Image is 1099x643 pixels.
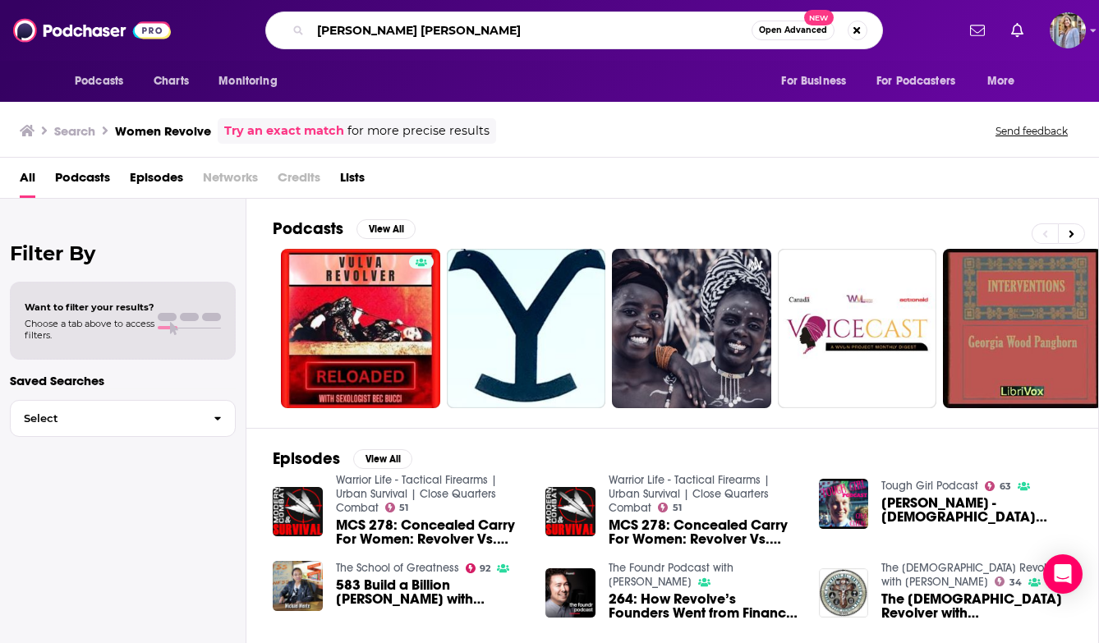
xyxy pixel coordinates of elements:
h3: Search [54,123,95,139]
a: The Catholic Revolver with Jerry - Amy Bonaccorso [881,592,1072,620]
span: [PERSON_NAME] - [DEMOGRAPHIC_DATA] soloist winner of Revolve24 in [DATE] [881,496,1072,524]
span: Networks [203,164,258,198]
span: Podcasts [75,70,123,93]
a: The Catholic Revolver with Jerry [881,561,1061,589]
span: 34 [1009,579,1022,586]
p: Saved Searches [10,373,236,388]
span: Open Advanced [759,26,827,34]
div: Search podcasts, credits, & more... [265,11,883,49]
a: 264: How Revolve’s Founders Went from Finance and Engineering to Running a Billion-Dollar Fashion... [609,592,799,620]
h2: Filter By [10,241,236,265]
span: 51 [673,504,682,512]
input: Search podcasts, credits, & more... [310,17,752,44]
button: open menu [976,66,1036,97]
a: 34 [995,576,1022,586]
span: 51 [399,504,408,512]
button: open menu [866,66,979,97]
img: 264: How Revolve’s Founders Went from Finance and Engineering to Running a Billion-Dollar Fashion... [545,568,595,618]
img: User Profile [1050,12,1086,48]
button: Show profile menu [1050,12,1086,48]
a: Show notifications dropdown [963,16,991,44]
span: For Podcasters [876,70,955,93]
a: 583 Build a Billion Dollar Brand with Revolve Co-Founder Michael Mente [336,578,527,606]
a: Show notifications dropdown [1005,16,1030,44]
img: MCS 278: Concealed Carry For Women: Revolver Vs. Auto [545,487,595,537]
img: MCS 278: Concealed Carry For Women: Revolver Vs. Auto [273,487,323,537]
a: The Foundr Podcast with Nathan Chan [609,561,733,589]
a: All [20,164,35,198]
a: 92 [466,563,491,573]
span: More [987,70,1015,93]
span: 63 [1000,483,1011,490]
a: MCS 278: Concealed Carry For Women: Revolver Vs. Auto [336,518,527,546]
img: 583 Build a Billion Dollar Brand with Revolve Co-Founder Michael Mente [273,561,323,611]
a: 51 [385,503,409,512]
button: open menu [770,66,867,97]
span: 583 Build a Billion [PERSON_NAME] with Revolve Co-Founder [PERSON_NAME] [336,578,527,606]
img: Podchaser - Follow, Share and Rate Podcasts [13,15,171,46]
h3: Women Revolve [115,123,211,139]
span: Charts [154,70,189,93]
span: Select [11,413,200,424]
h2: Podcasts [273,218,343,239]
a: Gina Cleere - female soloist winner of Revolve24 in 2016 [881,496,1072,524]
img: Gina Cleere - female soloist winner of Revolve24 in 2016 [819,479,869,529]
span: The [DEMOGRAPHIC_DATA] Revolver with [PERSON_NAME] [881,592,1072,620]
button: open menu [63,66,145,97]
a: Tough Girl Podcast [881,479,978,493]
a: Lists [340,164,365,198]
button: View All [353,449,412,469]
button: Select [10,400,236,437]
button: Open AdvancedNew [752,21,835,40]
span: Choose a tab above to access filters. [25,318,154,341]
span: Credits [278,164,320,198]
a: EpisodesView All [273,448,412,469]
button: View All [356,219,416,239]
h2: Episodes [273,448,340,469]
img: The Catholic Revolver with Jerry - Amy Bonaccorso [819,568,869,618]
button: open menu [207,66,298,97]
span: New [804,10,834,25]
span: Monitoring [218,70,277,93]
div: Open Intercom Messenger [1043,554,1083,594]
span: For Business [781,70,846,93]
a: MCS 278: Concealed Carry For Women: Revolver Vs. Auto [609,518,799,546]
button: Send feedback [991,124,1073,138]
span: for more precise results [347,122,490,140]
a: Warrior Life - Tactical Firearms | Urban Survival | Close Quarters Combat [609,473,770,515]
span: Logged in as JFMuntsinger [1050,12,1086,48]
a: PodcastsView All [273,218,416,239]
a: Warrior Life - Tactical Firearms | Urban Survival | Close Quarters Combat [336,473,497,515]
a: Episodes [130,164,183,198]
a: Charts [143,66,199,97]
a: 51 [658,503,682,512]
span: 92 [480,565,490,572]
a: 63 [985,481,1011,491]
a: The School of Greatness [336,561,459,575]
a: Podcasts [55,164,110,198]
a: Try an exact match [224,122,344,140]
span: Want to filter your results? [25,301,154,313]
